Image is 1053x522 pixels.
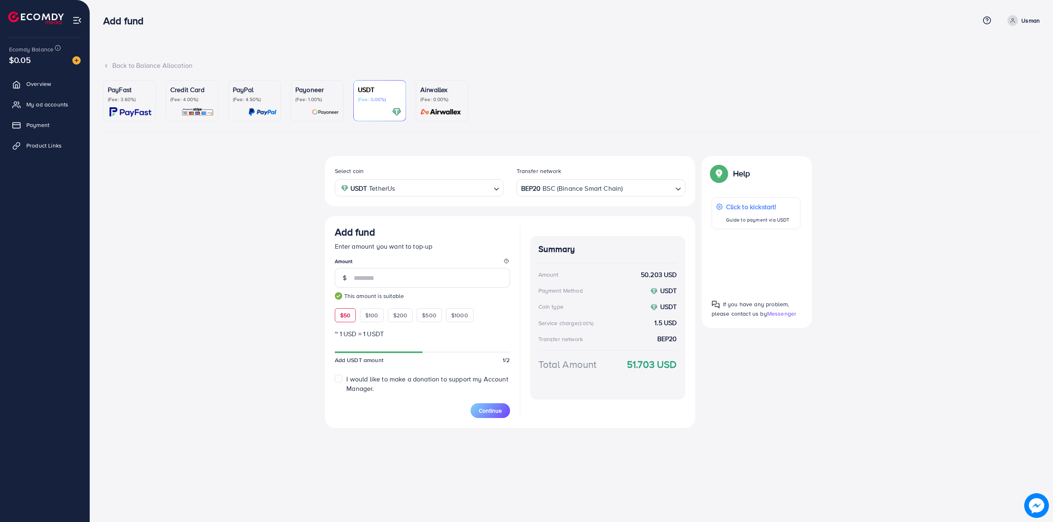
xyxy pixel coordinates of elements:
[641,270,677,279] strong: 50.203 USD
[1021,16,1040,25] p: Usman
[660,302,677,311] strong: USDT
[578,320,594,327] small: (3.00%)
[350,182,367,194] strong: USDT
[627,357,677,372] strong: 51.703 USD
[624,182,672,194] input: Search for option
[335,356,383,364] span: Add USDT amount
[451,311,468,319] span: $1000
[26,80,51,88] span: Overview
[712,300,789,318] span: If you have any problem, please contact us by
[6,76,83,92] a: Overview
[340,311,350,319] span: $50
[335,167,364,175] label: Select coin
[335,329,510,339] p: ~ 1 USD = 1 USDT
[650,304,658,311] img: coin
[538,270,559,279] div: Amount
[650,288,658,295] img: coin
[72,56,81,65] img: image
[538,303,564,311] div: Coin type
[1004,15,1040,26] a: Usman
[108,96,151,103] p: (Fee: 3.60%)
[538,335,583,343] div: Transfer network
[109,107,151,117] img: card
[538,357,597,372] div: Total Amount
[312,107,339,117] img: card
[517,167,561,175] label: Transfer network
[654,318,677,328] strong: 1.5 USD
[248,107,276,117] img: card
[422,311,436,319] span: $500
[295,96,339,103] p: (Fee: 1.00%)
[233,85,276,95] p: PayPal
[660,286,677,295] strong: USDT
[767,310,796,318] span: Messenger
[397,182,490,194] input: Search for option
[103,61,1040,70] div: Back to Balance Allocation
[503,356,510,364] span: 1/2
[335,292,510,300] small: This amount is suitable
[170,96,214,103] p: (Fee: 4.00%)
[233,96,276,103] p: (Fee: 4.50%)
[72,16,82,25] img: menu
[365,311,378,319] span: $100
[6,137,83,154] a: Product Links
[108,85,151,95] p: PayFast
[170,85,214,95] p: Credit Card
[392,107,401,117] img: card
[335,258,510,268] legend: Amount
[420,96,464,103] p: (Fee: 0.00%)
[420,85,464,95] p: Airwallex
[26,100,68,109] span: My ad accounts
[358,96,401,103] p: (Fee: 0.00%)
[418,107,464,117] img: card
[538,244,677,254] h4: Summary
[517,179,685,196] div: Search for option
[358,85,401,95] p: USDT
[733,169,750,178] p: Help
[335,179,503,196] div: Search for option
[9,45,53,53] span: Ecomdy Balance
[712,166,726,181] img: Popup guide
[543,182,623,194] span: BSC (Binance Smart Chain)
[369,182,395,194] span: TetherUs
[335,292,342,300] img: guide
[538,319,596,327] div: Service charge
[26,121,49,129] span: Payment
[1026,495,1047,516] img: image
[521,182,541,194] strong: BEP20
[295,85,339,95] p: Payoneer
[657,334,677,344] strong: BEP20
[103,15,150,27] h3: Add fund
[9,54,31,66] span: $0.05
[26,141,62,150] span: Product Links
[6,96,83,113] a: My ad accounts
[393,311,408,319] span: $200
[341,185,348,192] img: coin
[479,407,502,415] span: Continue
[346,374,508,393] span: I would like to make a donation to support my Account Manager.
[471,403,510,418] button: Continue
[726,215,790,225] p: Guide to payment via USDT
[6,117,83,133] a: Payment
[335,226,375,238] h3: Add fund
[538,286,583,295] div: Payment Method
[8,12,64,24] img: logo
[335,241,510,251] p: Enter amount you want to top-up
[712,300,720,309] img: Popup guide
[726,202,790,212] p: Click to kickstart!
[181,107,214,117] img: card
